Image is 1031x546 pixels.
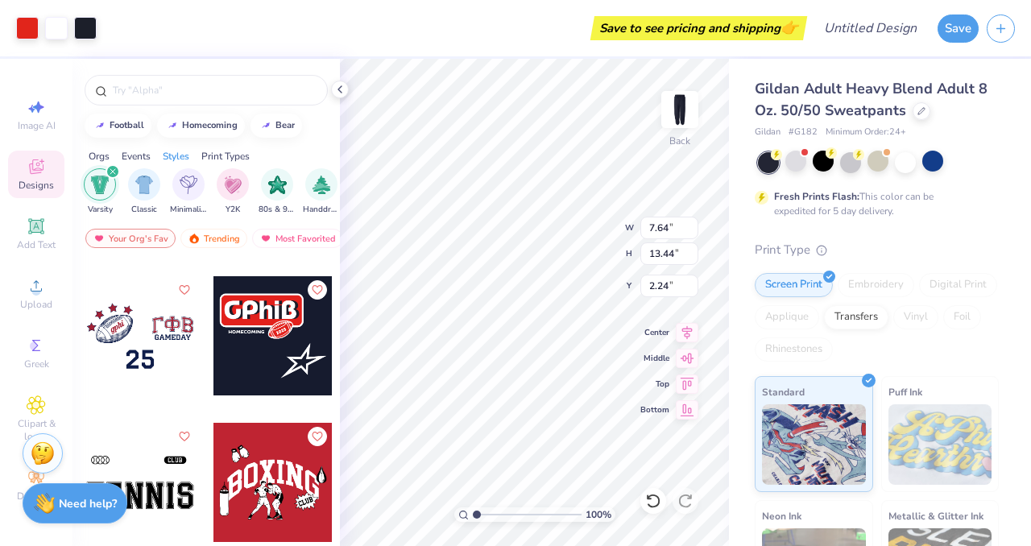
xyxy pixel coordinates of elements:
span: Bottom [640,404,669,416]
button: Like [175,280,194,300]
div: Events [122,149,151,163]
div: Orgs [89,149,110,163]
span: Center [640,327,669,338]
input: Try "Alpha" [111,82,317,98]
img: 80s & 90s Image [268,176,287,194]
img: Handdrawn Image [313,176,330,194]
button: filter button [170,168,207,216]
img: trend_line.gif [93,121,106,130]
span: Puff Ink [888,383,922,400]
img: Back [664,93,696,126]
div: Print Type [755,241,999,259]
span: Decorate [17,490,56,503]
button: filter button [217,168,249,216]
img: Y2K Image [224,176,242,194]
img: Minimalist Image [180,176,197,194]
button: filter button [128,168,160,216]
span: Handdrawn [303,204,340,216]
img: most_fav.gif [93,233,106,244]
button: filter button [303,168,340,216]
button: homecoming [157,114,245,138]
img: Standard [762,404,866,485]
span: 100 % [586,507,611,522]
span: Classic [131,204,157,216]
div: Rhinestones [755,337,833,362]
button: bear [251,114,302,138]
div: Back [669,134,690,148]
span: Clipart & logos [8,417,64,443]
span: Minimalist [170,204,207,216]
span: Gildan [755,126,780,139]
div: filter for Y2K [217,168,249,216]
span: Minimum Order: 24 + [826,126,906,139]
div: homecoming [182,121,238,130]
span: Top [640,378,669,390]
input: Untitled Design [811,12,930,44]
button: Save [938,14,979,43]
div: Screen Print [755,273,833,297]
img: Varsity Image [91,176,110,194]
span: Gildan Adult Heavy Blend Adult 8 Oz. 50/50 Sweatpants [755,79,988,120]
div: bear [275,121,295,130]
button: football [85,114,151,138]
div: Transfers [824,305,888,329]
button: Like [175,427,194,446]
div: filter for 80s & 90s [259,168,296,216]
strong: Need help? [59,496,117,511]
span: Upload [20,298,52,311]
span: Metallic & Glitter Ink [888,507,983,524]
span: Greek [24,358,49,370]
span: Varsity [88,204,113,216]
span: Standard [762,383,805,400]
div: Save to see pricing and shipping [594,16,803,40]
div: filter for Varsity [84,168,116,216]
img: trending.gif [188,233,201,244]
strong: Fresh Prints Flash: [774,190,859,203]
span: 80s & 90s [259,204,296,216]
div: Digital Print [919,273,997,297]
div: Your Org's Fav [85,229,176,248]
span: Image AI [18,119,56,132]
div: This color can be expedited for 5 day delivery. [774,189,972,218]
button: filter button [259,168,296,216]
div: filter for Minimalist [170,168,207,216]
div: football [110,121,144,130]
img: trend_line.gif [259,121,272,130]
span: 👉 [780,18,798,37]
img: Classic Image [135,176,154,194]
div: Trending [180,229,247,248]
div: Vinyl [893,305,938,329]
span: Middle [640,353,669,364]
span: Add Text [17,238,56,251]
span: Y2K [226,204,240,216]
div: Embroidery [838,273,914,297]
div: Styles [163,149,189,163]
span: # G182 [789,126,818,139]
span: Neon Ink [762,507,801,524]
div: Print Types [201,149,250,163]
img: most_fav.gif [259,233,272,244]
img: trend_line.gif [166,121,179,130]
img: Puff Ink [888,404,992,485]
button: Like [308,427,327,446]
span: Designs [19,179,54,192]
div: Most Favorited [252,229,343,248]
div: filter for Classic [128,168,160,216]
div: filter for Handdrawn [303,168,340,216]
button: filter button [84,168,116,216]
button: Like [308,280,327,300]
div: Applique [755,305,819,329]
div: Foil [943,305,981,329]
